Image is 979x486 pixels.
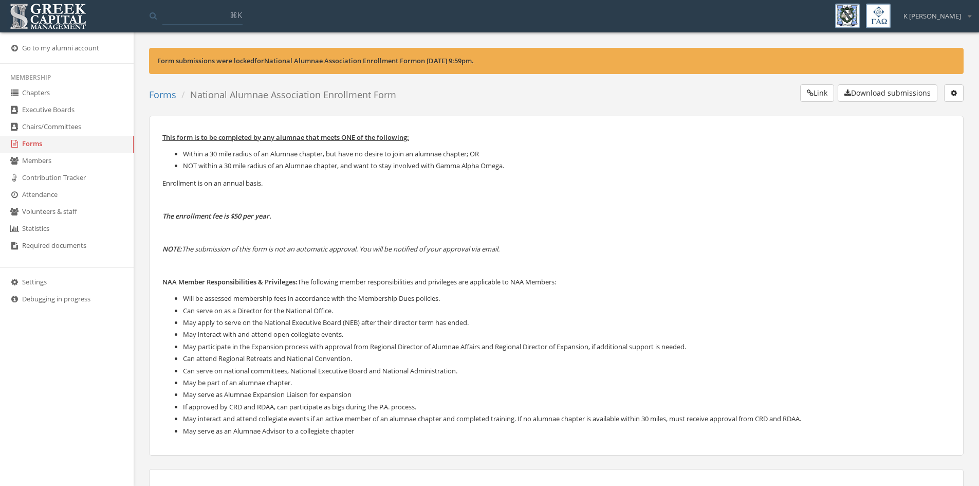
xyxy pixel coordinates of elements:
li: If approved by CRD and RDAA, can participate as bigs during the P.A. process. [183,401,950,413]
li: Can attend Regional Retreats and National Convention. [183,353,950,365]
li: Will be assessed membership fees in accordance with the Membership Dues policies. [183,293,950,304]
li: National Alumnae Association Enrollment Form [176,88,396,102]
li: May interact and attend collegiate events if an active member of an alumnae chapter and completed... [183,413,950,425]
li: May participate in the Expansion process with approval from Regional Director of Alumnae Affairs ... [183,341,950,353]
button: Download submissions [838,84,937,102]
li: Can serve on national committees, National Executive Board and National Administration. [183,365,950,377]
li: May serve as an Alumnae Advisor to a collegiate chapter [183,425,950,437]
li: NOT within a 30 mile radius of an Alumnae chapter, and want to stay involved with Gamma Alpha Omega. [183,160,950,172]
p: The following member responsibilities and privileges are applicable to NAA Members: [162,276,950,287]
li: Can serve on as a Director for the National Office. [183,305,950,317]
li: Within a 30 mile radius of an Alumnae chapter, but have no desire to join an alumnae chapter; OR [183,148,950,160]
em: The enrollment fee is $50 per year. [162,211,271,221]
span: ⌘K [230,10,242,20]
strong: NAA Member Responsibilities & Privileges: [162,277,298,286]
em: The submission of this form is not an automatic approval. You will be notified of your approval v... [182,244,500,254]
u: This form is to be completed by any alumnae that meets ONE of the following: [162,133,409,142]
em: NOTE: [162,244,182,254]
span: [DATE] 9:59pm [427,56,472,65]
div: K [PERSON_NAME] [897,4,971,21]
strong: Form submissions were locked for National Alumnae Association Enrollment Form on . [157,56,474,65]
a: Forms [149,88,176,101]
li: May serve as Alumnae Expansion Liaison for expansion [183,389,950,401]
li: May apply to serve on the National Executive Board (NEB) after their director term has ended. [183,317,950,329]
button: Link [800,84,834,102]
p: Enrollment is on an annual basis. [162,177,950,189]
li: May interact with and attend open collegiate events. [183,329,950,340]
li: May be part of an alumnae chapter. [183,377,950,389]
span: K [PERSON_NAME] [903,11,961,21]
